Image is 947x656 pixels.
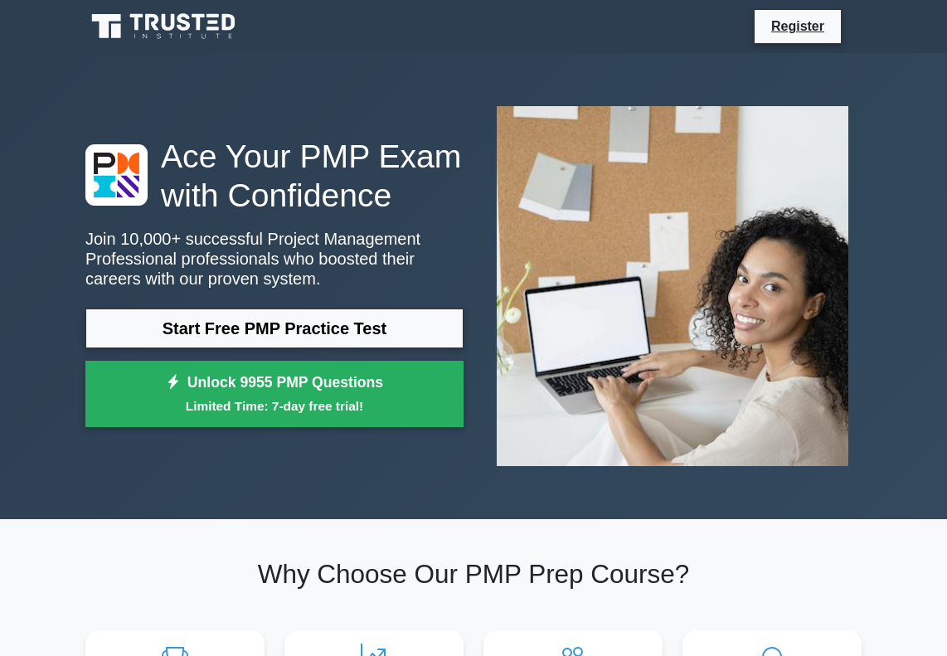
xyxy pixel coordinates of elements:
[85,559,862,590] h2: Why Choose Our PMP Prep Course?
[85,361,464,427] a: Unlock 9955 PMP QuestionsLimited Time: 7-day free trial!
[106,396,443,415] small: Limited Time: 7-day free trial!
[85,229,464,289] p: Join 10,000+ successful Project Management Professional professionals who boosted their careers w...
[85,309,464,348] a: Start Free PMP Practice Test
[85,138,464,216] h1: Ace Your PMP Exam with Confidence
[761,16,834,36] a: Register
